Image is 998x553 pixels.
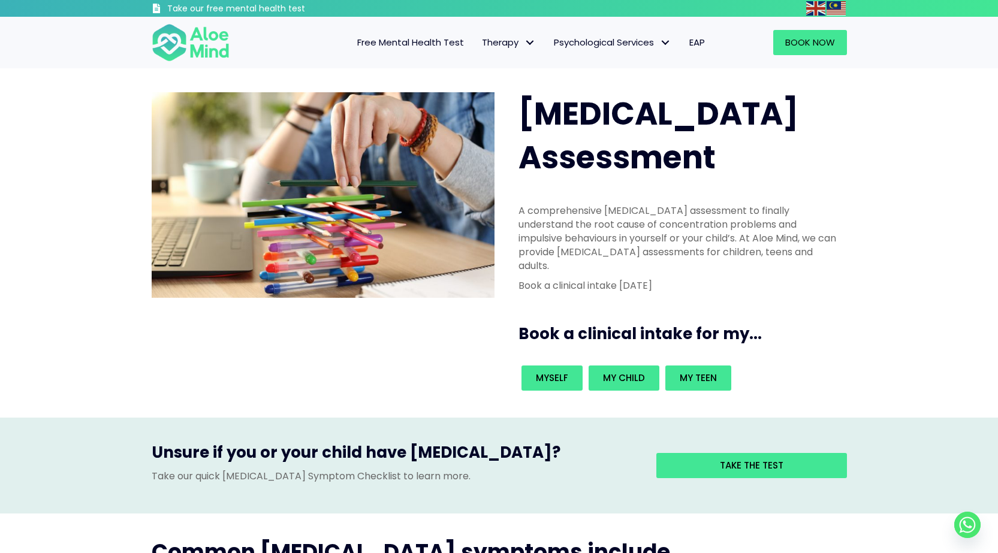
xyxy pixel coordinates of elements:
[152,3,369,17] a: Take our free mental health test
[689,36,705,49] span: EAP
[665,365,731,391] a: My teen
[518,204,840,273] p: A comprehensive [MEDICAL_DATA] assessment to finally understand the root cause of concentration p...
[657,34,674,52] span: Psychological Services: submenu
[521,34,539,52] span: Therapy: submenu
[720,459,783,472] span: Take the test
[152,92,495,298] img: ADHD photo
[152,442,638,469] h3: Unsure if you or your child have [MEDICAL_DATA]?
[152,23,230,62] img: Aloe mind Logo
[680,30,714,55] a: EAP
[518,362,840,394] div: Book an intake for my...
[827,1,847,15] a: Malay
[773,30,847,55] a: Book Now
[954,512,981,538] a: Whatsapp
[656,453,847,478] a: Take the test
[167,3,369,15] h3: Take our free mental health test
[806,1,827,15] a: English
[589,365,659,391] a: My child
[518,279,840,292] p: Book a clinical intake [DATE]
[603,371,645,384] span: My child
[152,469,638,483] p: Take our quick [MEDICAL_DATA] Symptom Checklist to learn more.
[245,30,714,55] nav: Menu
[785,36,835,49] span: Book Now
[806,1,825,16] img: en
[545,30,680,55] a: Psychological ServicesPsychological Services: submenu
[536,371,568,384] span: Myself
[521,365,583,391] a: Myself
[473,30,545,55] a: TherapyTherapy: submenu
[518,323,852,345] h3: Book a clinical intake for my...
[357,36,464,49] span: Free Mental Health Test
[827,1,846,16] img: ms
[554,36,671,49] span: Psychological Services
[348,30,473,55] a: Free Mental Health Test
[518,92,798,179] span: [MEDICAL_DATA] Assessment
[482,36,536,49] span: Therapy
[680,371,717,384] span: My teen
